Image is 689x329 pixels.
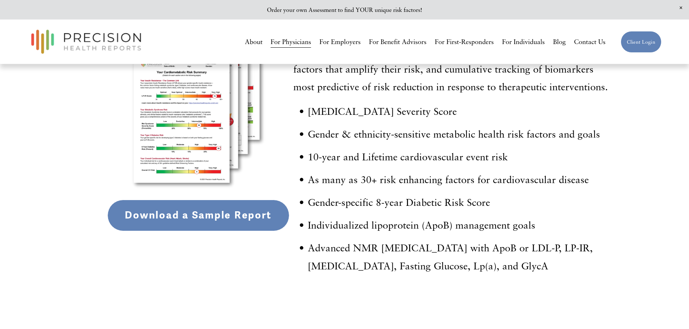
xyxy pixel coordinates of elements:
a: About [245,35,263,49]
a: For Physicians [271,35,311,49]
a: Download a Sample Report [107,200,289,231]
a: For First-Responders [435,35,494,49]
p: 10-year and Lifetime cardiovascular event risk [308,148,608,165]
p: [MEDICAL_DATA] Severity Score [308,102,608,120]
p: As many as 30+ risk enhancing factors for cardiovascular disease [308,170,608,188]
img: Precision Health Reports [27,26,145,57]
a: For Employers [319,35,361,49]
a: Client Login [621,31,662,53]
a: For Individuals [502,35,545,49]
a: For Benefit Advisors [369,35,426,49]
p: Advanced NMR [MEDICAL_DATA] with ApoB or LDL-P, LP-IR, [MEDICAL_DATA], Fasting Glucose, Lp(a), an... [308,239,608,274]
iframe: Chat Widget [559,237,689,329]
a: Contact Us [574,35,605,49]
p: Gender & ethnicity-sensitive metabolic health risk factors and goals [308,125,608,143]
a: Blog [553,35,566,49]
p: Gender-specific 8-year Diabetic Risk Score [308,193,608,211]
p: Individualized lipoprotein (ApoB) management goals [308,216,608,234]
